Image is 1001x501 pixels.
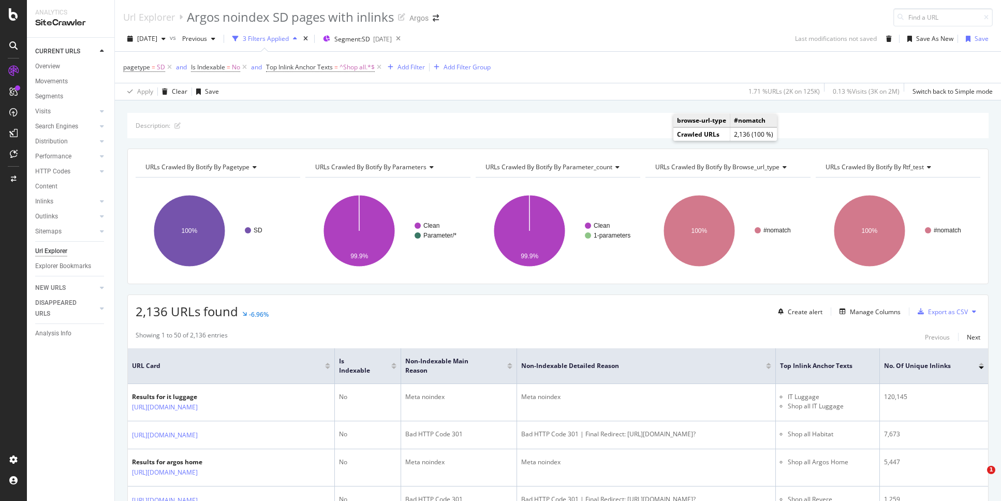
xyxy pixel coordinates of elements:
span: No. of Unique Inlinks [884,361,963,371]
a: Url Explorer [123,11,175,23]
a: DISAPPEARED URLS [35,298,97,319]
div: Last modifications not saved [795,34,877,43]
div: Previous [925,333,950,342]
div: Explorer Bookmarks [35,261,91,272]
div: Results for argos home [132,458,243,467]
text: 99.9% [351,253,369,260]
button: 3 Filters Applied [228,31,301,47]
div: Search Engines [35,121,78,132]
div: times [301,34,310,44]
input: Find a URL [893,8,993,26]
div: No [339,392,396,402]
div: Meta noindex [405,458,512,467]
svg: A chart. [816,186,979,276]
a: Overview [35,61,107,72]
div: Url Explorer [35,246,67,257]
div: arrow-right-arrow-left [433,14,439,22]
div: SiteCrawler [35,17,106,29]
svg: A chart. [476,186,639,276]
text: 100% [861,227,877,234]
div: Results for it luggage [132,392,243,402]
button: Add Filter Group [430,61,491,73]
button: Switch back to Simple mode [908,83,993,100]
div: Showing 1 to 50 of 2,136 entries [136,331,228,343]
span: Is Indexable [339,357,376,375]
text: Clean [594,222,610,229]
div: Save [205,87,219,96]
button: Export as CSV [914,303,968,320]
span: URL Card [132,361,322,371]
div: No [339,430,396,439]
div: Bad HTTP Code 301 | Final Redirect: [URL][DOMAIN_NAME]? [521,430,771,439]
button: Add Filter [384,61,425,73]
td: #nomatch [730,114,777,127]
div: No [339,458,396,467]
div: and [251,63,262,71]
span: URLs Crawled By Botify By parameter_count [485,163,612,171]
a: Url Explorer [35,246,107,257]
div: Save [975,34,989,43]
button: Save [192,83,219,100]
span: Top Inlink Anchor Texts [266,63,333,71]
button: Apply [123,83,153,100]
a: Performance [35,151,97,162]
div: Next [967,333,980,342]
span: URLs Crawled By Botify By rtf_test [826,163,924,171]
button: and [251,62,262,72]
div: and [176,63,187,71]
text: Clean [423,222,439,229]
iframe: Intercom live chat [966,466,991,491]
td: 2,136 (100 %) [730,128,777,141]
div: [DATE] [373,35,392,43]
svg: A chart. [645,186,808,276]
div: 0.13 % Visits ( 3K on 2M ) [833,87,900,96]
div: 120,145 [884,392,984,402]
div: Description: [136,121,170,130]
div: Meta noindex [405,392,512,402]
div: Export as CSV [928,307,968,316]
a: Movements [35,76,107,87]
div: Clear [172,87,187,96]
span: = [227,63,230,71]
button: Save As New [903,31,953,47]
a: Distribution [35,136,97,147]
h4: URLs Crawled By Botify By browse_url_type [653,159,801,175]
span: Segment: SD [334,35,370,43]
a: Outlinks [35,211,97,222]
svg: A chart. [136,186,299,276]
span: Top Inlink Anchor Texts [780,361,860,371]
button: Segment:SD[DATE] [319,31,392,47]
div: Save As New [916,34,953,43]
span: Previous [178,34,207,43]
div: Inlinks [35,196,53,207]
div: Bad HTTP Code 301 [405,430,512,439]
button: and [176,62,187,72]
li: Shop all IT Luggage [788,402,875,411]
div: Apply [137,87,153,96]
a: Inlinks [35,196,97,207]
a: Analysis Info [35,328,107,339]
div: Add Filter Group [444,63,491,71]
svg: A chart. [305,186,468,276]
div: Analytics [35,8,106,17]
text: 100% [182,227,198,234]
div: Argos noindex SD pages with inlinks [187,8,394,26]
div: Meta noindex [521,458,771,467]
span: ^Shop all.*$ [340,60,375,75]
button: [DATE] [123,31,170,47]
span: 1 [987,466,995,474]
button: Previous [925,331,950,343]
a: Content [35,181,107,192]
span: URLs Crawled By Botify By browse_url_type [655,163,779,171]
text: Parameter/* [423,232,457,239]
div: NEW URLS [35,283,66,293]
div: Switch back to Simple mode [912,87,993,96]
td: browse-url-type [673,114,730,127]
text: #nomatch [763,227,791,234]
span: = [152,63,155,71]
a: HTTP Codes [35,166,97,177]
div: Distribution [35,136,68,147]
